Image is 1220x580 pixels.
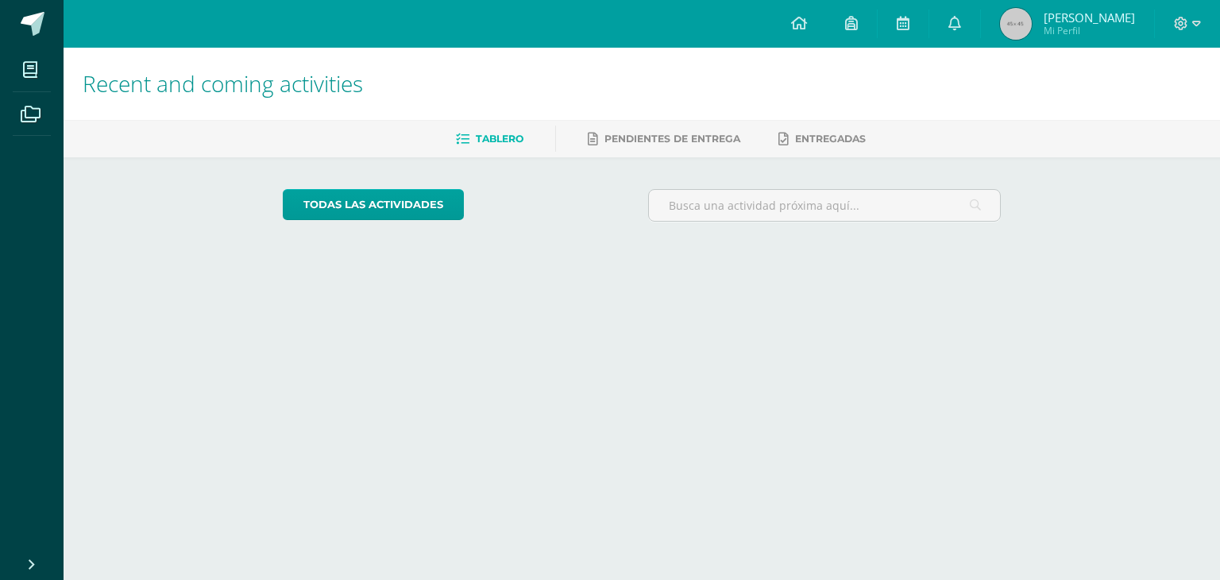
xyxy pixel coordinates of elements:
[604,133,740,145] span: Pendientes de entrega
[1044,10,1135,25] span: [PERSON_NAME]
[283,189,464,220] a: todas las Actividades
[456,126,523,152] a: Tablero
[778,126,866,152] a: Entregadas
[83,68,363,99] span: Recent and coming activities
[1000,8,1032,40] img: 45x45
[649,190,1001,221] input: Busca una actividad próxima aquí...
[476,133,523,145] span: Tablero
[1044,24,1135,37] span: Mi Perfil
[588,126,740,152] a: Pendientes de entrega
[795,133,866,145] span: Entregadas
